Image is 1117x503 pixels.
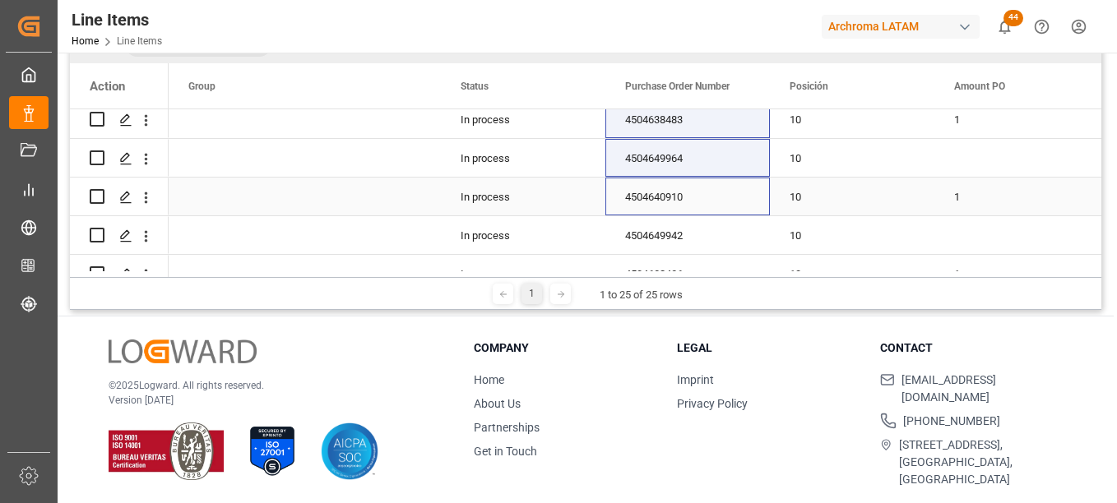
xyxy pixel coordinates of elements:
img: Logward Logo [109,339,257,363]
a: Partnerships [474,421,540,434]
h3: Legal [677,339,860,357]
a: Home [474,373,504,386]
span: 44 [1003,10,1023,26]
div: 1 [934,178,1099,215]
a: Get in Touch [474,445,537,458]
button: Archroma LATAM [822,11,986,42]
div: Press SPACE to select this row. [70,100,169,139]
span: [STREET_ADDRESS], [GEOGRAPHIC_DATA], [GEOGRAPHIC_DATA] [899,436,1063,488]
img: ISO 27001 Certification [243,422,301,480]
div: 1 [934,255,1099,293]
div: In process [441,216,605,254]
div: In process [441,139,605,177]
button: show 44 new notifications [986,8,1023,45]
img: AICPA SOC [321,422,378,480]
div: 1 [934,100,1099,138]
div: 4504640910 [605,178,770,215]
div: Press SPACE to select this row. [70,255,169,293]
div: 10 [790,140,915,178]
span: Posición [790,81,828,92]
a: About Us [474,397,521,410]
span: Group [188,81,216,92]
img: ISO 9001 & ISO 14001 Certification [109,422,224,480]
span: [PHONE_NUMBER] [903,413,1000,430]
span: Amount PO [954,81,1005,92]
a: Imprint [677,373,714,386]
div: 4504638483 [605,100,770,138]
div: 1 to 25 of 25 rows [600,287,683,303]
div: Line Items [72,7,162,32]
div: 10 [790,256,915,293]
div: 4504649942 [605,216,770,254]
div: In process [441,255,605,293]
button: Help Center [1023,8,1060,45]
div: Action [90,79,125,94]
div: 10 [790,217,915,255]
div: Archroma LATAM [822,15,980,39]
a: Privacy Policy [677,397,748,410]
div: Press SPACE to select this row. [70,178,169,216]
div: 1 [521,284,542,304]
div: 10 [790,101,915,139]
div: 4504649964 [605,139,770,177]
div: Press SPACE to select this row. [70,216,169,255]
span: [EMAIL_ADDRESS][DOMAIN_NAME] [901,371,1063,406]
span: Status [461,81,489,92]
a: Home [72,35,99,47]
div: Press SPACE to select this row. [70,139,169,178]
div: In process [441,100,605,138]
h3: Contact [880,339,1063,357]
div: In process [441,178,605,215]
div: 10 [790,178,915,216]
p: © 2025 Logward. All rights reserved. [109,378,433,393]
p: Version [DATE] [109,393,433,408]
div: 4504638436 [605,255,770,293]
h3: Company [474,339,656,357]
span: Purchase Order Number [625,81,730,92]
